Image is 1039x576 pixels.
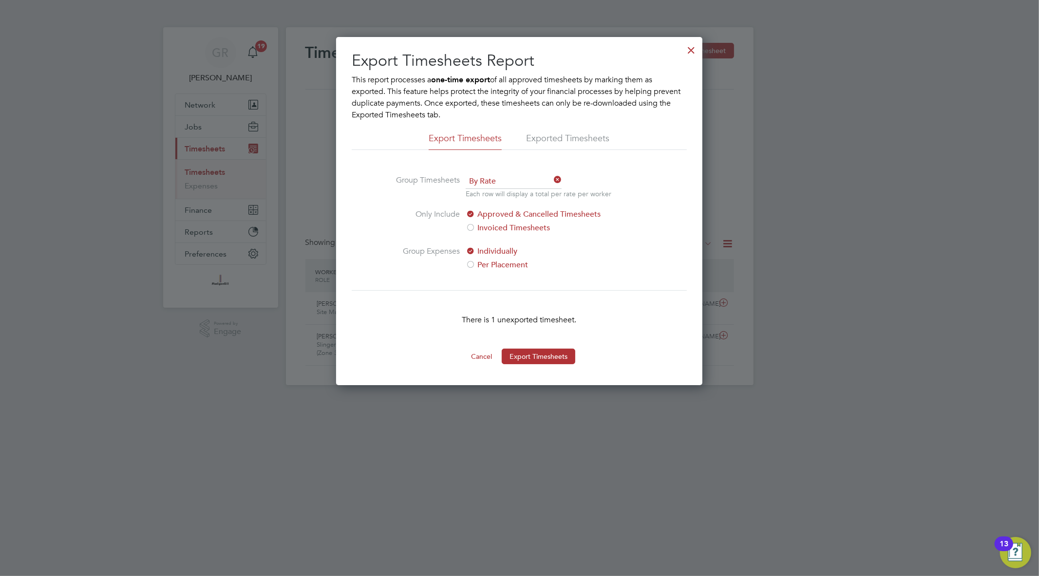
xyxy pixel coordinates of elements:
li: Export Timesheets [429,132,502,150]
div: 13 [1000,544,1008,557]
p: There is 1 unexported timesheet. [352,314,687,326]
label: Invoiced Timesheets [466,222,629,234]
p: This report processes a of all approved timesheets by marking them as exported. This feature help... [352,74,687,121]
p: Each row will display a total per rate per worker [466,189,611,199]
b: one-time export [431,75,490,84]
button: Open Resource Center, 13 new notifications [1000,537,1031,568]
label: Group Timesheets [387,174,460,197]
label: Approved & Cancelled Timesheets [466,208,629,220]
label: Per Placement [466,259,629,271]
label: Individually [466,245,629,257]
label: Only Include [387,208,460,234]
h2: Export Timesheets Report [352,51,687,71]
li: Exported Timesheets [526,132,609,150]
button: Cancel [463,349,500,364]
span: By Rate [466,174,562,189]
button: Export Timesheets [502,349,575,364]
label: Group Expenses [387,245,460,271]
